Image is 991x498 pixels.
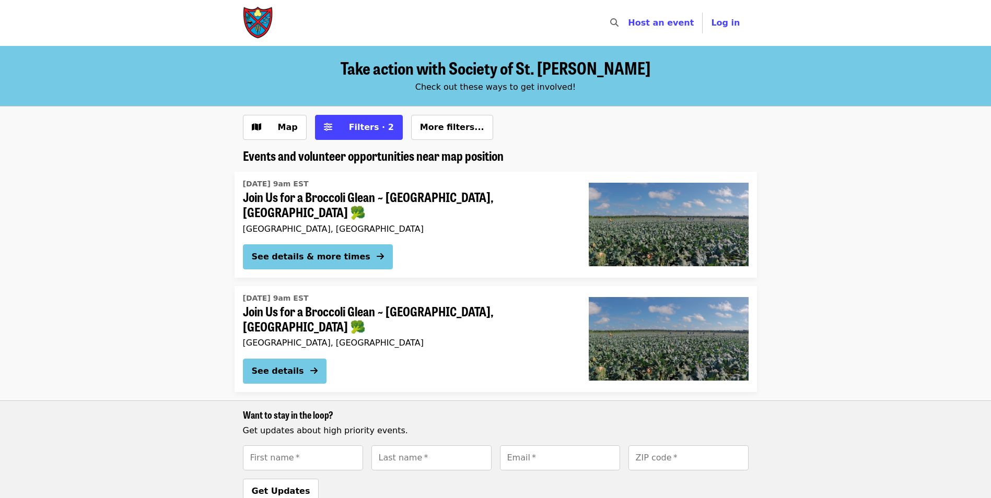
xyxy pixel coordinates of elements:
span: Join Us for a Broccoli Glean ~ [GEOGRAPHIC_DATA], [GEOGRAPHIC_DATA] 🥦 [243,304,572,334]
div: See details [252,365,304,377]
div: [GEOGRAPHIC_DATA], [GEOGRAPHIC_DATA] [243,224,572,234]
i: map icon [252,122,261,132]
span: Events and volunteer opportunities near map position [243,146,504,164]
span: Want to stay in the loop? [243,408,333,421]
a: See details for "Join Us for a Broccoli Glean ~ Hastings, FL 🥦" [235,172,757,278]
a: Host an event [628,18,694,28]
time: [DATE] 9am EST [243,179,309,189]
span: Filters · 2 [349,122,394,132]
a: See details for "Join Us for a Broccoli Glean ~ Hastings, FL 🥦" [235,286,757,392]
button: Log in [703,13,748,33]
div: [GEOGRAPHIC_DATA], [GEOGRAPHIC_DATA] [243,338,572,348]
button: See details [243,359,327,384]
input: [object Object] [371,445,492,470]
button: More filters... [411,115,493,140]
div: Check out these ways to get involved! [243,81,749,93]
i: arrow-right icon [310,366,318,376]
span: Get updates about high priority events. [243,425,408,435]
i: sliders-h icon [324,122,332,132]
input: [object Object] [500,445,620,470]
span: Join Us for a Broccoli Glean ~ [GEOGRAPHIC_DATA], [GEOGRAPHIC_DATA] 🥦 [243,189,572,220]
i: search icon [610,18,619,28]
span: Log in [711,18,740,28]
span: More filters... [420,122,484,132]
img: Join Us for a Broccoli Glean ~ Hastings, FL 🥦 organized by Society of St. Andrew [589,297,749,381]
span: Take action with Society of St. [PERSON_NAME] [341,55,650,80]
img: Join Us for a Broccoli Glean ~ Hastings, FL 🥦 organized by Society of St. Andrew [589,183,749,266]
input: Search [625,10,633,35]
div: See details & more times [252,251,370,263]
i: arrow-right icon [377,252,384,262]
time: [DATE] 9am EST [243,293,309,304]
span: Map [278,122,298,132]
button: Filters (2 selected) [315,115,403,140]
span: Get Updates [252,486,310,496]
button: See details & more times [243,244,393,269]
input: [object Object] [243,445,363,470]
input: [object Object] [628,445,749,470]
img: Society of St. Andrew - Home [243,6,274,40]
button: Show map view [243,115,307,140]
